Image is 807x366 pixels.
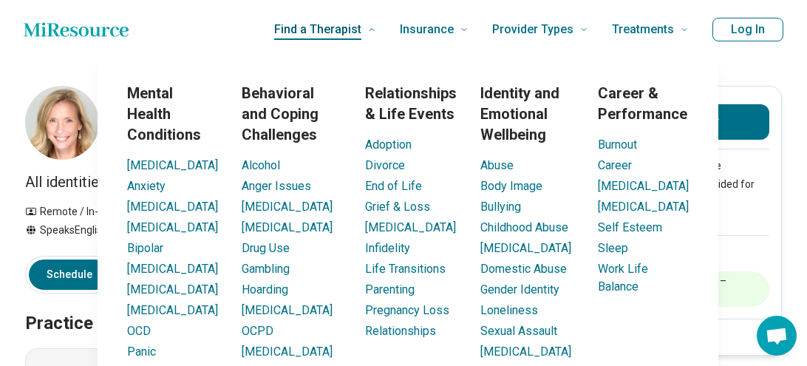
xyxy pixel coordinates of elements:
[127,179,166,193] a: Anxiety
[242,158,280,172] a: Alcohol
[365,241,410,255] a: Infidelity
[365,158,405,172] a: Divorce
[242,282,288,296] a: Hoarding
[598,241,628,255] a: Sleep
[242,262,290,276] a: Gambling
[365,282,415,296] a: Parenting
[365,179,422,193] a: End of Life
[127,282,218,296] a: [MEDICAL_DATA]
[274,19,361,40] span: Find a Therapist
[242,324,273,338] a: OCPD
[242,220,333,234] a: [MEDICAL_DATA]
[365,138,412,152] a: Adoption
[598,158,632,172] a: Career
[127,303,218,317] a: [MEDICAL_DATA]
[127,262,218,276] a: [MEDICAL_DATA]
[480,179,542,193] a: Body Image
[365,200,430,214] a: Grief & Loss
[127,241,163,255] a: Bipolar
[712,18,783,41] button: Log In
[480,83,574,145] h3: Identity and Emotional Wellbeing
[365,303,449,317] a: Pregnancy Loss
[9,59,807,357] div: Find a Therapist
[480,345,571,359] a: [MEDICAL_DATA]
[480,200,521,214] a: Bullying
[480,158,514,172] a: Abuse
[127,200,218,214] a: [MEDICAL_DATA]
[365,262,446,276] a: Life Transitions
[757,316,797,356] div: Open chat
[242,83,341,145] h3: Behavioral and Coping Challenges
[242,241,290,255] a: Drug Use
[598,220,662,234] a: Self Esteem
[127,345,156,359] a: Panic
[480,303,538,317] a: Loneliness
[598,200,689,214] a: [MEDICAL_DATA]
[24,15,129,44] a: Home page
[492,19,573,40] span: Provider Types
[127,83,218,145] h3: Mental Health Conditions
[127,220,218,234] a: [MEDICAL_DATA]
[480,220,568,234] a: Childhood Abuse
[480,262,567,276] a: Domestic Abuse
[365,324,436,338] a: Relationships
[127,324,151,338] a: OCD
[242,345,333,359] a: [MEDICAL_DATA]
[242,303,333,317] a: [MEDICAL_DATA]
[598,83,689,124] h3: Career & Performance
[365,83,457,124] h3: Relationships & Life Events
[242,179,311,193] a: Anger Issues
[598,179,689,193] a: [MEDICAL_DATA]
[612,19,674,40] span: Treatments
[400,19,454,40] span: Insurance
[598,262,648,294] a: Work Life Balance
[365,220,456,234] a: [MEDICAL_DATA]
[480,282,559,296] a: Gender Identity
[480,324,557,338] a: Sexual Assault
[480,241,571,255] a: [MEDICAL_DATA]
[127,158,218,172] a: [MEDICAL_DATA]
[598,138,637,152] a: Burnout
[242,200,333,214] a: [MEDICAL_DATA]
